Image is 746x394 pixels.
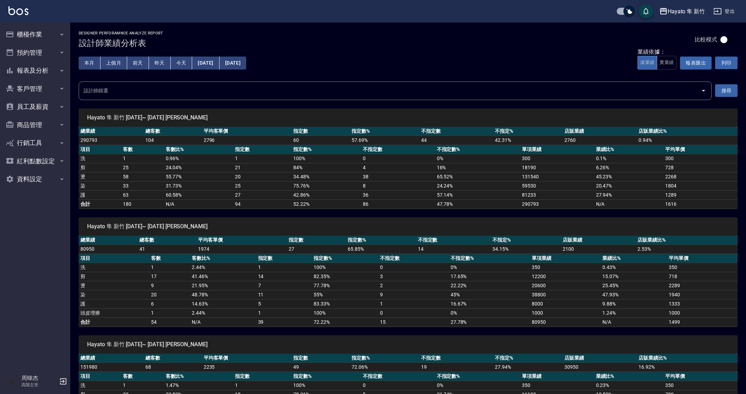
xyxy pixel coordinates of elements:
[520,154,594,163] td: 300
[79,38,163,48] h3: 設計師業績分析表
[149,263,190,272] td: 1
[350,354,419,363] th: 指定數%
[87,114,729,121] span: Hayato 隼 新竹 [DATE]~ [DATE] [PERSON_NAME]
[292,199,361,209] td: 52.22%
[190,299,256,308] td: 14.63 %
[637,127,738,136] th: 店販業績比%
[3,61,67,80] button: 報表及分析
[149,254,190,263] th: 客數
[449,263,530,272] td: 0 %
[636,244,738,254] td: 2.53 %
[312,272,378,281] td: 82.35 %
[292,354,350,363] th: 指定數
[100,57,127,70] button: 上個月
[563,362,637,372] td: 30950
[190,281,256,290] td: 21.95 %
[292,163,361,172] td: 84 %
[419,362,493,372] td: 19
[594,172,664,181] td: 45.23 %
[601,254,667,263] th: 業績比%
[79,172,121,181] td: 燙
[79,244,138,254] td: 80950
[715,57,738,69] button: 列印
[361,199,435,209] td: 86
[190,263,256,272] td: 2.44 %
[601,263,667,272] td: 0.43 %
[312,263,378,272] td: 100 %
[520,190,594,199] td: 81233
[663,190,738,199] td: 1289
[233,172,292,181] td: 20
[164,172,234,181] td: 55.77 %
[144,127,202,136] th: 總客數
[493,354,563,363] th: 不指定%
[171,57,192,70] button: 今天
[79,145,738,209] table: a dense table
[378,254,449,263] th: 不指定數
[164,190,234,199] td: 60.58 %
[233,154,292,163] td: 1
[3,134,67,152] button: 行銷工具
[256,254,312,263] th: 指定數
[79,372,121,381] th: 項目
[256,281,312,290] td: 7
[449,281,530,290] td: 22.22 %
[668,7,705,16] div: Hayato 隼 新竹
[663,372,738,381] th: 平均單價
[663,145,738,154] th: 平均單價
[196,236,287,245] th: 平均客單價
[202,362,292,372] td: 2235
[667,281,738,290] td: 2289
[493,136,563,145] td: 42.31 %
[256,263,312,272] td: 1
[698,85,709,96] button: Open
[530,299,601,308] td: 8000
[190,290,256,299] td: 48.78 %
[361,163,435,172] td: 4
[3,80,67,98] button: 客戶管理
[190,308,256,317] td: 2.44 %
[121,172,164,181] td: 58
[435,381,520,390] td: 0 %
[594,181,664,190] td: 20.47 %
[149,57,171,70] button: 昨天
[530,317,601,327] td: 80950
[435,190,520,199] td: 57.14 %
[601,308,667,317] td: 1.24 %
[449,317,530,327] td: 27.78%
[87,223,729,230] span: Hayato 隼 新竹 [DATE]~ [DATE] [PERSON_NAME]
[82,85,698,97] input: 選擇設計師
[164,163,234,172] td: 24.04 %
[256,272,312,281] td: 14
[292,172,361,181] td: 34.48 %
[435,372,520,381] th: 不指定數%
[520,381,594,390] td: 350
[79,127,738,145] table: a dense table
[149,272,190,281] td: 17
[663,154,738,163] td: 300
[164,199,234,209] td: N/A
[491,244,561,254] td: 34.15 %
[256,308,312,317] td: 1
[79,136,144,145] td: 290793
[144,136,202,145] td: 104
[530,272,601,281] td: 12200
[79,281,149,290] td: 燙
[121,199,164,209] td: 180
[663,381,738,390] td: 350
[79,163,121,172] td: 剪
[435,172,520,181] td: 65.52 %
[79,354,144,363] th: 總業績
[563,127,637,136] th: 店販業績
[667,290,738,299] td: 1940
[601,317,667,327] td: N/A
[256,290,312,299] td: 11
[520,199,594,209] td: 290793
[378,272,449,281] td: 3
[79,254,738,327] table: a dense table
[435,145,520,154] th: 不指定數%
[149,299,190,308] td: 6
[3,44,67,62] button: 預約管理
[164,372,234,381] th: 客數比%
[79,362,144,372] td: 151980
